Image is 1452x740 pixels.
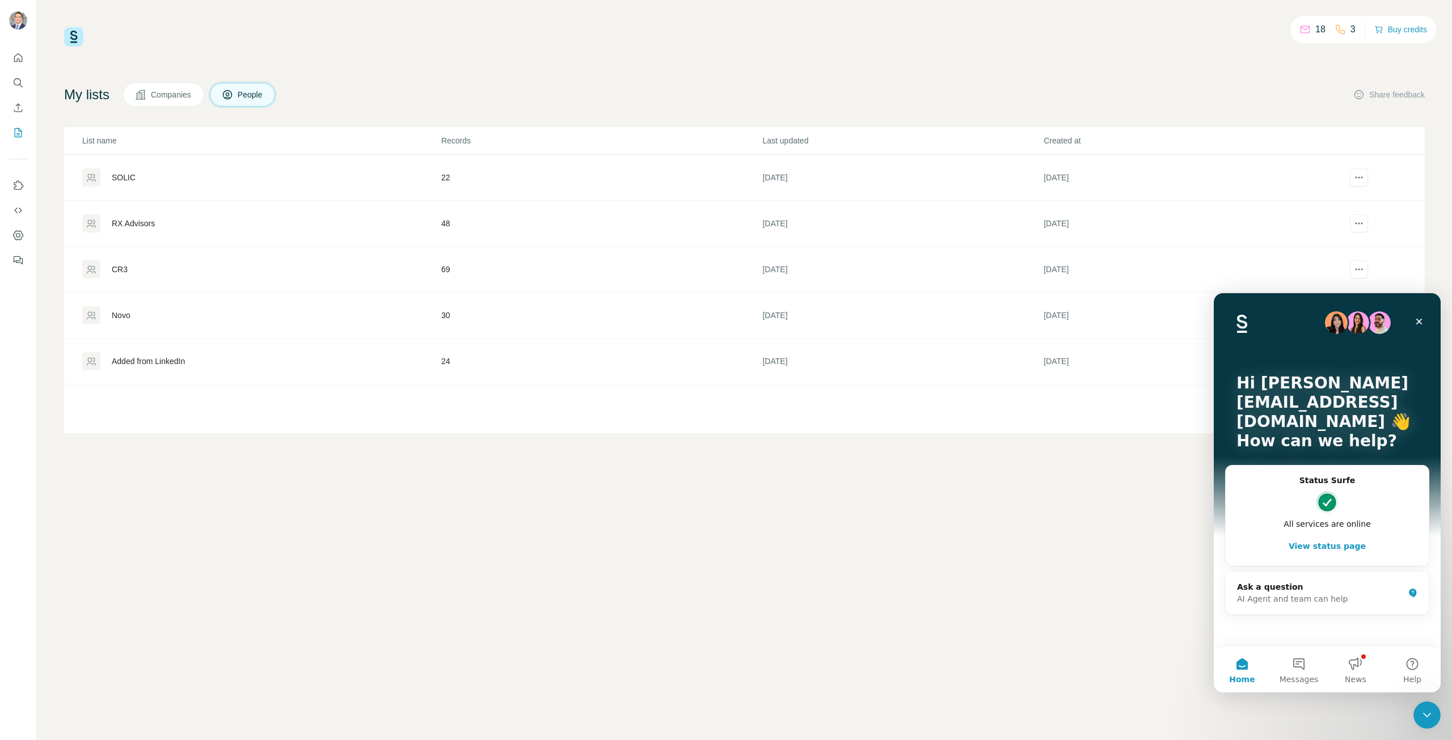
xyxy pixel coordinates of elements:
[9,122,27,143] button: My lists
[441,293,762,339] td: 30
[9,175,27,196] button: Use Surfe on LinkedIn
[1043,155,1324,201] td: [DATE]
[9,73,27,93] button: Search
[151,89,192,100] span: Companies
[1350,23,1356,36] p: 3
[1214,293,1441,692] iframe: Intercom live chat
[1413,701,1441,729] iframe: Intercom live chat
[112,310,130,321] div: Novo
[9,200,27,221] button: Use Surfe API
[441,135,762,146] p: Records
[441,155,762,201] td: 22
[112,264,128,275] div: CR3
[112,356,185,367] div: Added from LinkedIn
[9,48,27,68] button: Quick start
[9,98,27,118] button: Enrich CSV
[64,27,83,46] img: Surfe Logo
[1350,260,1368,278] button: actions
[441,201,762,247] td: 48
[1353,89,1425,100] button: Share feedback
[441,339,762,384] td: 24
[441,247,762,293] td: 69
[1043,247,1324,293] td: [DATE]
[762,201,1043,247] td: [DATE]
[1044,135,1324,146] p: Created at
[1043,201,1324,247] td: [DATE]
[762,293,1043,339] td: [DATE]
[9,250,27,270] button: Feedback
[238,89,264,100] span: People
[64,86,109,104] h4: My lists
[9,225,27,246] button: Dashboard
[1350,168,1368,187] button: actions
[762,339,1043,384] td: [DATE]
[1043,339,1324,384] td: [DATE]
[1315,23,1326,36] p: 18
[112,218,155,229] div: RX Advisors
[82,135,440,146] p: List name
[762,155,1043,201] td: [DATE]
[9,11,27,29] img: Avatar
[1374,22,1427,37] button: Buy credits
[762,135,1042,146] p: Last updated
[1350,214,1368,232] button: actions
[1043,293,1324,339] td: [DATE]
[112,172,136,183] div: SOLIC
[762,247,1043,293] td: [DATE]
